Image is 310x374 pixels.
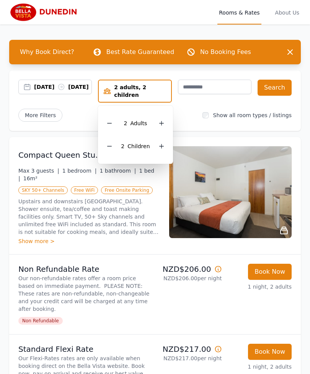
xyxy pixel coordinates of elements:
p: No Booking Fees [200,47,251,57]
p: Upstairs and downstairs [GEOGRAPHIC_DATA]. Shower ensuite, tea/coffee and toast making facilities... [18,198,160,236]
span: Non Refundable [18,317,63,325]
img: Bella Vista Dunedin [9,3,83,21]
span: Free WiFi [71,186,98,194]
p: 1 night, 2 adults [228,283,292,291]
button: Book Now [248,264,292,280]
div: [DATE] [DATE] [34,83,91,91]
p: Our non-refundable rates offer a room price based on immediate payment. PLEASE NOTE: These rates ... [18,274,152,313]
span: Why Book Direct? [14,44,80,60]
span: Free Onsite Parking [101,186,152,194]
p: Non Refundable Rate [18,264,152,274]
p: Best Rate Guaranteed [106,47,174,57]
span: 2 [121,143,124,149]
span: More Filters [18,109,62,122]
span: Adult s [131,120,147,126]
span: Child ren [127,143,150,149]
div: Show more > [18,237,160,245]
span: 2 [124,120,127,126]
span: 1 bathroom | [100,168,136,174]
p: 1 night, 2 adults [228,363,292,371]
p: NZD$206.00 per night [158,274,222,282]
div: 2 adults, 2 children [99,83,171,99]
p: NZD$206.00 [158,264,222,274]
span: 1 bedroom | [62,168,97,174]
button: Search [258,80,292,96]
p: Standard Flexi Rate [18,344,152,354]
p: NZD$217.00 [158,344,222,354]
h3: Compact Queen Studio [18,150,106,160]
p: NZD$217.00 per night [158,354,222,362]
span: Max 3 guests | [18,168,59,174]
span: 16m² [23,175,38,181]
button: Book Now [248,344,292,360]
span: SKY 50+ Channels [18,186,68,194]
label: Show all room types / listings [213,112,292,118]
